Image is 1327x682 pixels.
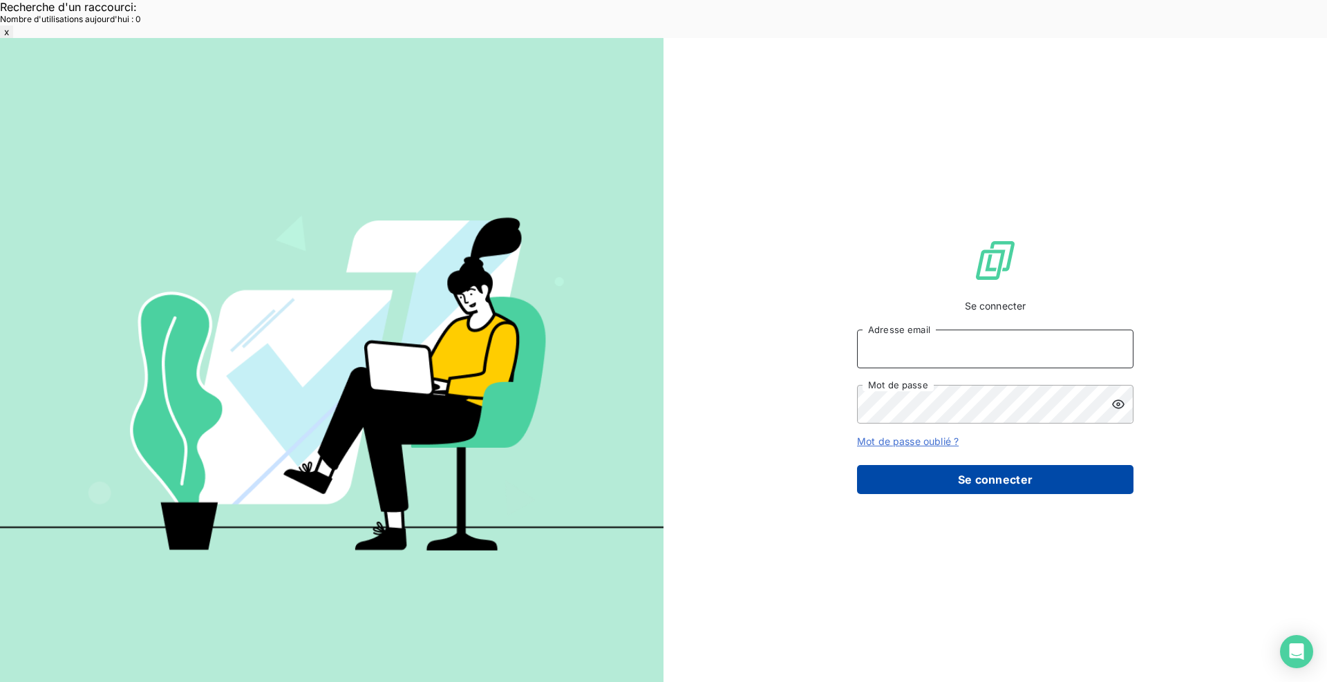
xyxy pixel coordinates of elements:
[1280,635,1313,668] div: Open Intercom Messenger
[973,238,1017,283] img: Logo LeanPay
[857,465,1133,494] button: Se connecter
[857,330,1133,368] input: placeholder
[965,299,1026,313] span: Se connecter
[857,435,959,447] a: Mot de passe oublié ?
